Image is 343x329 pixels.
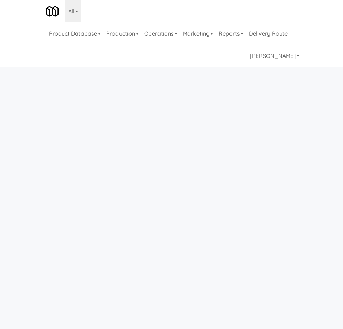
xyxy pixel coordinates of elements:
a: Delivery Route [246,22,290,45]
img: Micromart [46,5,59,17]
a: Reports [216,22,246,45]
a: Operations [141,22,180,45]
a: [PERSON_NAME] [247,45,302,67]
a: Production [103,22,141,45]
a: Product Database [46,22,104,45]
a: Marketing [180,22,216,45]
